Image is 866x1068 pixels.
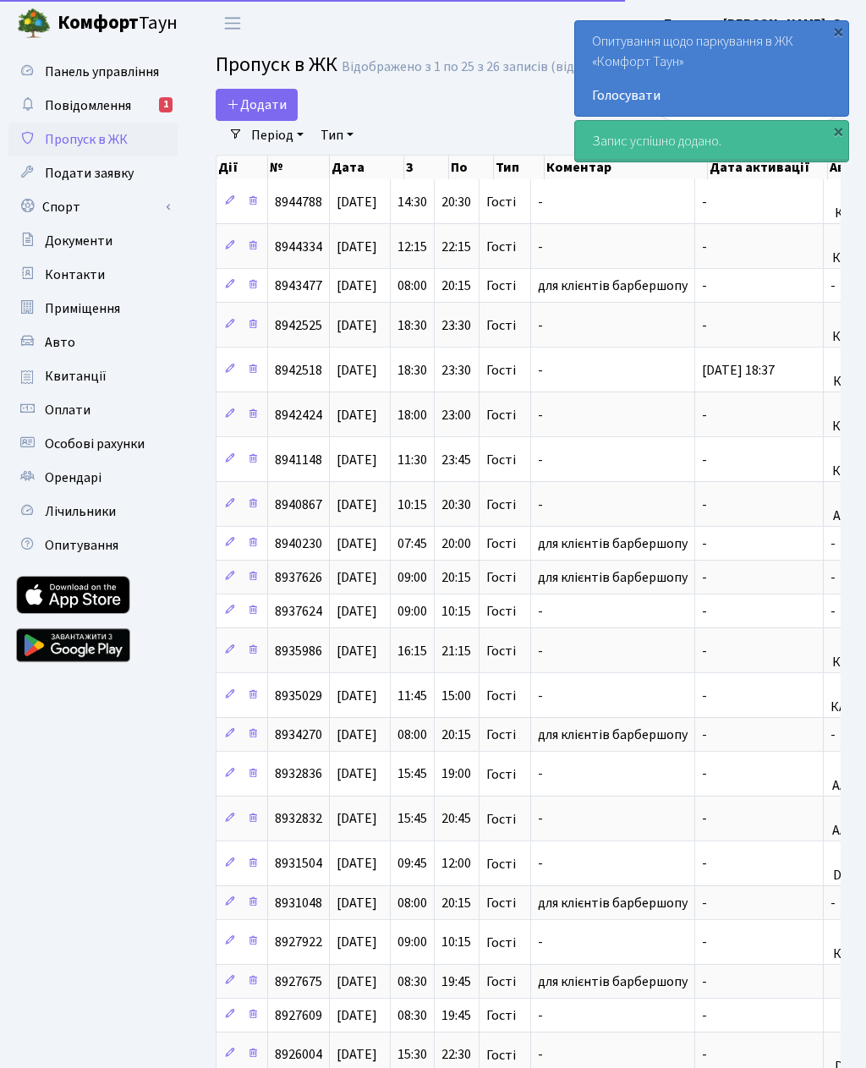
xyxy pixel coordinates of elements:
span: Гості [486,936,516,950]
span: Гості [486,1009,516,1022]
span: для клієнтів барбершопу [538,568,688,587]
span: 10:15 [441,934,471,952]
span: Гості [486,857,516,871]
span: Гості [486,195,516,209]
span: 8931504 [275,855,322,874]
span: - [538,451,543,469]
span: - [538,238,543,256]
span: 8927675 [275,972,322,991]
a: Приміщення [8,292,178,326]
span: 8937626 [275,568,322,587]
a: Опитування [8,529,178,562]
span: 20:00 [441,534,471,553]
span: Подати заявку [45,164,134,183]
span: [DATE] [337,810,377,829]
span: Контакти [45,266,105,284]
span: Гості [486,571,516,584]
span: - [538,1006,543,1025]
span: 8937624 [275,602,322,621]
span: - [538,765,543,784]
span: 8944788 [275,193,322,211]
span: [DATE] [337,534,377,553]
span: - [538,687,543,705]
span: 08:00 [397,726,427,744]
span: - [702,934,707,952]
span: - [702,568,707,587]
span: 8927922 [275,934,322,952]
span: 19:00 [441,765,471,784]
span: [DATE] [337,642,377,660]
span: Гості [486,319,516,332]
span: 20:15 [441,726,471,744]
button: Переключити навігацію [211,9,254,37]
span: Гості [486,605,516,618]
span: 20:30 [441,496,471,514]
span: [DATE] [337,972,377,991]
a: Особові рахунки [8,427,178,461]
span: 11:45 [397,687,427,705]
span: 10:15 [397,496,427,514]
span: - [702,193,707,211]
span: 20:30 [441,193,471,211]
span: Таун [58,9,178,38]
span: - [702,1006,707,1025]
span: - [830,894,836,912]
span: [DATE] [337,238,377,256]
span: 08:00 [397,894,427,912]
span: 15:45 [397,810,427,829]
a: Орендарі [8,461,178,495]
span: 08:00 [397,277,427,295]
span: - [538,934,543,952]
th: З [404,156,449,179]
span: Опитування [45,536,118,555]
span: Гості [486,279,516,293]
span: - [702,316,707,335]
span: 21:15 [441,642,471,660]
a: Пропуск в ЖК [8,123,178,156]
span: - [830,726,836,744]
b: Блєдних [PERSON_NAME]. О. [664,14,846,33]
a: Додати [216,89,298,121]
span: Гості [486,689,516,703]
span: 15:30 [397,1046,427,1065]
span: 20:15 [441,894,471,912]
span: 19:45 [441,1006,471,1025]
a: Подати заявку [8,156,178,190]
span: [DATE] 18:37 [702,361,775,380]
span: 11:30 [397,451,427,469]
span: 8932836 [275,765,322,784]
span: [DATE] [337,855,377,874]
a: Голосувати [592,85,831,106]
span: 8934270 [275,726,322,744]
span: 8927609 [275,1006,322,1025]
span: [DATE] [337,1046,377,1065]
span: 23:30 [441,316,471,335]
span: 8944334 [275,238,322,256]
span: 09:00 [397,568,427,587]
img: logo.png [17,7,51,41]
div: Відображено з 1 по 25 з 26 записів (відфільтровано з 25 записів). [342,59,734,75]
span: Панель управління [45,63,159,81]
a: Документи [8,224,178,258]
span: Гості [486,1049,516,1062]
span: Авто [45,333,75,352]
span: Гості [486,498,516,512]
span: [DATE] [337,316,377,335]
span: 12:15 [397,238,427,256]
span: [DATE] [337,765,377,784]
span: - [830,568,836,587]
div: × [830,123,847,140]
span: Орендарі [45,468,101,487]
span: - [702,602,707,621]
span: Гості [486,813,516,826]
span: - [538,855,543,874]
span: 8926004 [275,1046,322,1065]
span: 23:00 [441,406,471,424]
span: - [702,1046,707,1065]
span: [DATE] [337,451,377,469]
div: Запис успішно додано. [575,121,848,162]
a: Квитанції [8,359,178,393]
span: Гості [486,537,516,550]
span: 8941148 [275,451,322,469]
span: - [702,238,707,256]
